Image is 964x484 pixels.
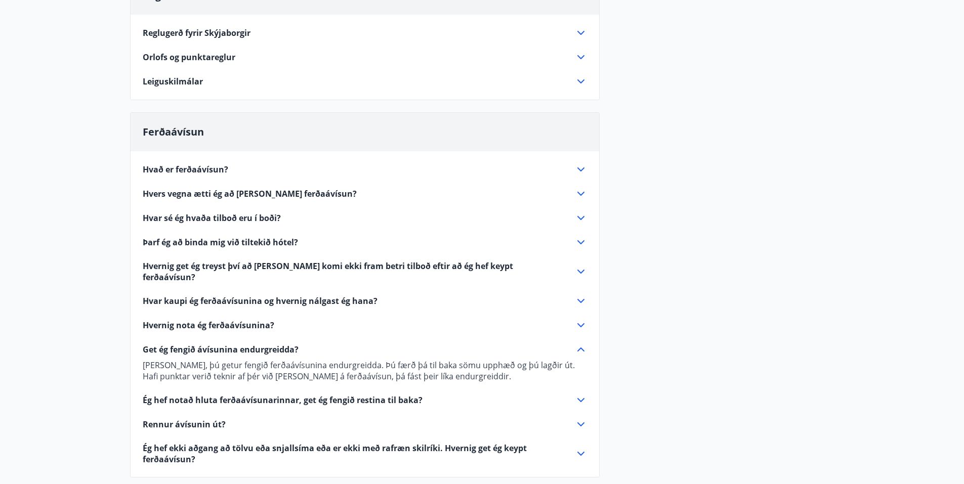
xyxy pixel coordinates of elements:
[143,212,281,224] span: Hvar sé ég hvaða tilboð eru í boði?
[143,260,563,283] span: Hvernig get ég treyst því að [PERSON_NAME] komi ekki fram betri tilboð eftir að ég hef keypt ferð...
[143,443,563,465] span: Ég hef ekki aðgang að tölvu eða snjallsíma eða er ekki með rafræn skilríki. Hvernig get ég keypt ...
[143,51,587,63] div: Orlofs og punktareglur
[143,212,587,224] div: Hvar sé ég hvaða tilboð eru í boði?
[143,419,226,430] span: Rennur ávísunin út?
[143,260,587,283] div: Hvernig get ég treyst því að [PERSON_NAME] komi ekki fram betri tilboð eftir að ég hef keypt ferð...
[143,394,423,406] span: Ég hef notað hluta ferðaávísunarinnar, get ég fengið restina til baka?
[143,164,228,175] span: Hvað er ferðaávísun?
[143,360,587,382] p: [PERSON_NAME], þú getur fengið ferðaávísunina endurgreidda. Þú færð þá til baka sömu upphæð og þú...
[143,236,587,248] div: Þarf ég að binda mig við tiltekið hótel?
[143,163,587,175] div: Hvað er ferðaávísun?
[143,320,274,331] span: Hvernig nota ég ferðaávísunina?
[143,237,298,248] span: Þarf ég að binda mig við tiltekið hótel?
[143,443,587,465] div: Ég hef ekki aðgang að tölvu eða snjallsíma eða er ekki með rafræn skilríki. Hvernig get ég keypt ...
[143,418,587,430] div: Rennur ávísunin út?
[143,188,357,199] span: Hvers vegna ætti ég að [PERSON_NAME] ferðaávísun?
[143,76,203,87] span: Leiguskilmálar
[143,344,299,355] span: Get ég fengið ávísunina endurgreidda?
[143,394,587,406] div: Ég hef notað hluta ferðaávísunarinnar, get ég fengið restina til baka?
[143,52,235,63] span: Orlofs og punktareglur
[143,188,587,200] div: Hvers vegna ætti ég að [PERSON_NAME] ferðaávísun?
[143,125,204,139] span: Ferðaávísun
[143,295,587,307] div: Hvar kaupi ég ferðaávísunina og hvernig nálgast ég hana?
[143,356,587,382] div: Get ég fengið ávísunina endurgreidda?
[143,75,587,87] div: Leiguskilmálar
[143,343,587,356] div: Get ég fengið ávísunina endurgreidda?
[143,319,587,331] div: Hvernig nota ég ferðaávísunina?
[143,27,587,39] div: Reglugerð fyrir Skýjaborgir
[143,27,250,38] span: Reglugerð fyrir Skýjaborgir
[143,295,378,306] span: Hvar kaupi ég ferðaávísunina og hvernig nálgast ég hana?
